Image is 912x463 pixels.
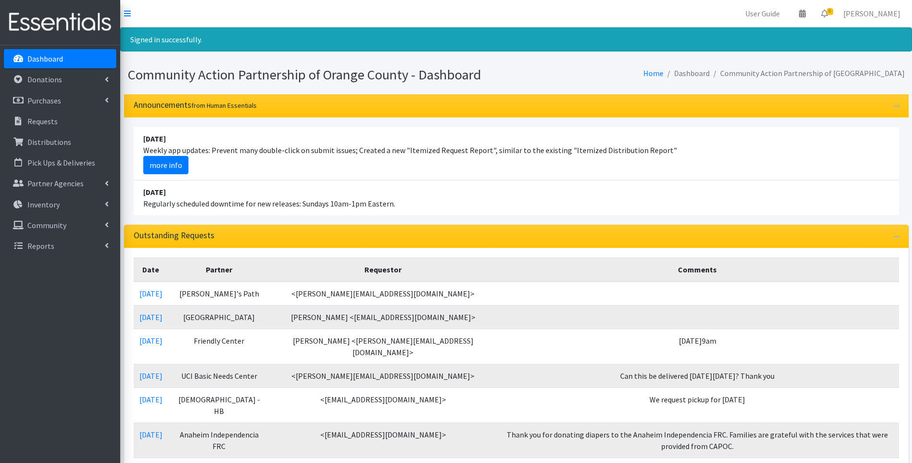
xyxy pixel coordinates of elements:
td: [PERSON_NAME] <[EMAIL_ADDRESS][DOMAIN_NAME]> [270,305,496,329]
a: Requests [4,112,116,131]
p: Inventory [27,200,60,209]
small: from Human Essentials [191,101,257,110]
a: [DATE] [139,336,162,346]
p: Dashboard [27,54,63,64]
strong: [DATE] [143,187,166,197]
a: Purchases [4,91,116,110]
p: Community [27,220,66,230]
p: Purchases [27,96,61,105]
td: <[EMAIL_ADDRESS][DOMAIN_NAME]> [270,423,496,458]
span: 6 [827,8,833,15]
th: Requestor [270,257,496,282]
a: Donations [4,70,116,89]
li: Weekly app updates: Prevent many double-click on submit issues; Created a new "Itemized Request R... [134,127,899,180]
td: Friendly Center [168,329,271,364]
p: Reports [27,241,54,251]
td: [PERSON_NAME]'s Path [168,282,271,306]
a: Inventory [4,195,116,214]
p: Distributions [27,137,71,147]
a: Distributions [4,132,116,152]
p: Donations [27,75,62,84]
img: HumanEssentials [4,6,116,39]
td: <[PERSON_NAME][EMAIL_ADDRESS][DOMAIN_NAME]> [270,282,496,306]
th: Comments [496,257,899,282]
h3: Outstanding Requests [134,231,214,241]
a: [DATE] [139,395,162,404]
th: Date [134,257,168,282]
td: <[PERSON_NAME][EMAIL_ADDRESS][DOMAIN_NAME]> [270,364,496,387]
a: Community [4,216,116,235]
td: [DATE]9am [496,329,899,364]
li: Regularly scheduled downtime for new releases: Sundays 10am-1pm Eastern. [134,180,899,215]
td: [DEMOGRAPHIC_DATA] - HB [168,387,271,423]
a: [DATE] [139,430,162,439]
a: 6 [813,4,836,23]
a: Dashboard [4,49,116,68]
li: Dashboard [663,66,710,80]
li: Community Action Partnership of [GEOGRAPHIC_DATA] [710,66,905,80]
td: Can this be delivered [DATE][DATE]? Thank you [496,364,899,387]
div: Signed in successfully. [120,27,912,51]
td: We request pickup for [DATE] [496,387,899,423]
p: Requests [27,116,58,126]
p: Pick Ups & Deliveries [27,158,95,167]
td: Anaheim Independencia FRC [168,423,271,458]
p: Partner Agencies [27,179,84,188]
a: Home [643,68,663,78]
a: Reports [4,236,116,256]
strong: [DATE] [143,134,166,143]
a: [DATE] [139,371,162,381]
h3: Announcements [134,100,257,110]
a: Partner Agencies [4,174,116,193]
a: [PERSON_NAME] [836,4,908,23]
td: [PERSON_NAME] <[PERSON_NAME][EMAIL_ADDRESS][DOMAIN_NAME]> [270,329,496,364]
td: [GEOGRAPHIC_DATA] [168,305,271,329]
a: User Guide [737,4,787,23]
a: [DATE] [139,312,162,322]
td: UCI Basic Needs Center [168,364,271,387]
h1: Community Action Partnership of Orange County - Dashboard [128,66,513,83]
td: Thank you for donating diapers to the Anaheim Independencia FRC. Families are grateful with the s... [496,423,899,458]
a: [DATE] [139,289,162,298]
th: Partner [168,257,271,282]
a: Pick Ups & Deliveries [4,153,116,172]
td: <[EMAIL_ADDRESS][DOMAIN_NAME]> [270,387,496,423]
a: more info [143,156,188,174]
